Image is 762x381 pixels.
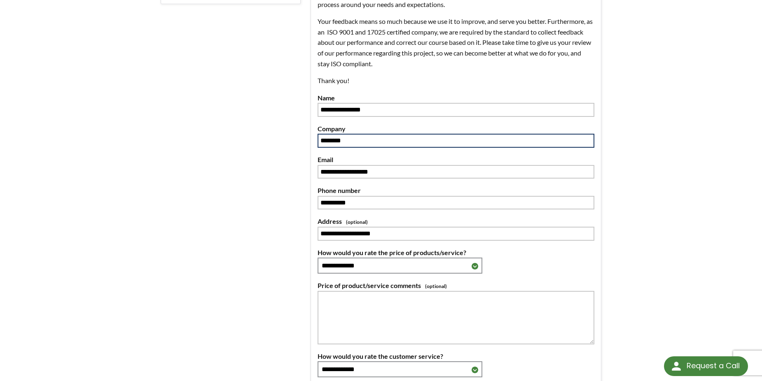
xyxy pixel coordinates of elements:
[318,351,594,362] label: How would you rate the customer service?
[318,247,594,258] label: How would you rate the price of products/service?
[318,154,594,165] label: Email
[318,75,594,86] p: Thank you!
[318,280,594,291] label: Price of product/service comments
[318,185,594,196] label: Phone number
[318,216,594,227] label: Address
[664,356,748,376] div: Request a Call
[318,123,594,134] label: Company
[318,93,594,103] label: Name
[670,360,683,373] img: round button
[687,356,740,375] div: Request a Call
[318,16,594,69] p: Your feedback means so much because we use it to improve, and serve you better. Furthermore, as a...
